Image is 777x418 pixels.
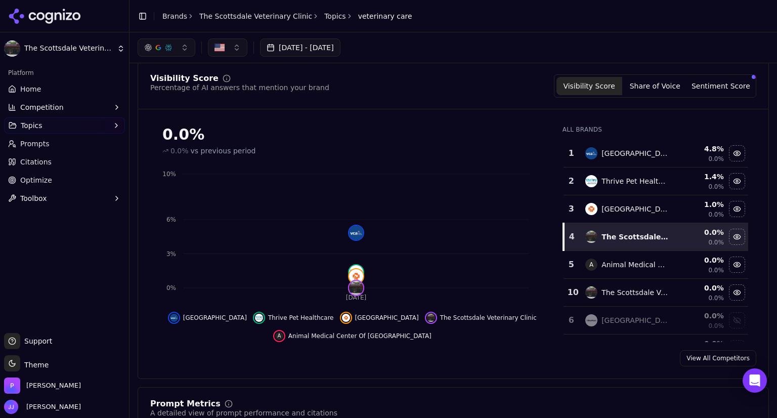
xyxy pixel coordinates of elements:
span: [PERSON_NAME] [22,402,81,411]
tr: 5AAnimal Medical Center Of [GEOGRAPHIC_DATA]0.0%0.0%Hide animal medical center of scottsdale data [564,251,748,279]
tr: 3banfield pet hospital[GEOGRAPHIC_DATA]1.0%0.0%Hide banfield pet hospital data [564,195,748,223]
tr: 0.0%Show chandler veterinary emergency & critical care data [564,335,748,362]
span: Home [20,84,41,94]
img: banfield pet hospital [342,314,350,322]
div: 5 [568,259,575,271]
div: 1.0 % [677,199,724,210]
img: vca animal hospitals [349,226,363,240]
div: Animal Medical Center Of [GEOGRAPHIC_DATA] [601,260,669,270]
img: thrive pet healthcare [585,175,597,187]
div: 2 [568,175,575,187]
a: Topics [324,11,346,21]
img: banfield pet hospital [349,269,363,283]
button: Hide the scottsdale veterinary clinic data [729,284,745,301]
a: Home [4,81,125,97]
button: Visibility Score [556,77,622,95]
img: thrive pet healthcare [255,314,263,322]
div: 0.0 % [677,339,724,349]
span: Thrive Pet Healthcare [268,314,334,322]
span: 0.0% [708,294,724,302]
span: 0.0% [170,146,189,156]
button: Share of Voice [622,77,688,95]
div: 0.0 % [677,227,724,237]
img: the scottsdale veterinary clinic [585,231,597,243]
div: [GEOGRAPHIC_DATA] [601,204,669,214]
div: 0.0 % [677,311,724,321]
button: Hide animal medical center of scottsdale data [273,330,431,342]
img: vca animal hospitals [170,314,178,322]
span: Competition [20,102,64,112]
div: 0.0 % [677,283,724,293]
span: Animal Medical Center Of [GEOGRAPHIC_DATA] [288,332,431,340]
span: Support [20,336,52,346]
div: 3 [568,203,575,215]
a: Brands [162,12,187,20]
a: Optimize [4,172,125,188]
span: Toolbox [20,193,47,203]
tspan: 0% [166,284,176,291]
button: Hide banfield pet hospital data [729,201,745,217]
div: [GEOGRAPHIC_DATA] [601,148,669,158]
div: Platform [4,65,125,81]
nav: breadcrumb [162,11,412,21]
div: All Brands [563,126,748,134]
tspan: 6% [166,216,176,223]
span: 0.0% [708,238,724,246]
div: The Scottsdale Veterinary Clinic [601,287,669,298]
span: 0.0% [708,266,724,274]
button: Toolbox [4,190,125,206]
span: vs previous period [191,146,256,156]
span: 0.0% [708,322,724,330]
a: Prompts [4,136,125,152]
div: Prompt Metrics [150,400,221,408]
div: 6 [568,314,575,326]
div: Open Intercom Messenger [743,368,767,393]
button: Hide thrive pet healthcare data [253,312,334,324]
div: Percentage of AI answers that mention your brand [150,82,329,93]
button: Hide banfield pet hospital data [340,312,419,324]
tr: 4the scottsdale veterinary clinicThe Scottsdale Veterinary Clinic0.0%0.0%Hide the scottsdale vete... [564,223,748,251]
button: Show chandler veterinary emergency & critical care data [729,340,745,356]
img: Perrill [4,378,20,394]
img: bluepearl pet hospital [585,314,597,326]
button: Hide animal medical center of scottsdale data [729,257,745,273]
span: Optimize [20,175,52,185]
span: Topics [21,120,42,131]
button: Competition [4,99,125,115]
div: Visibility Score [150,74,219,82]
img: the scottsdale veterinary clinic [349,281,363,295]
tr: 1vca animal hospitals[GEOGRAPHIC_DATA]4.8%0.0%Hide vca animal hospitals data [564,140,748,168]
span: [GEOGRAPHIC_DATA] [355,314,419,322]
button: Hide thrive pet healthcare data [729,173,745,189]
a: The Scottsdale Veterinary Clinic [199,11,312,21]
button: Show bluepearl pet hospital data [729,312,745,328]
button: Open organization switcher [4,378,81,394]
tspan: 3% [166,250,176,258]
div: [GEOGRAPHIC_DATA] [601,315,669,325]
tr: 10the scottsdale veterinary clinicThe Scottsdale Veterinary Clinic0.0%0.0%Hide the scottsdale vet... [564,279,748,307]
span: Theme [20,361,49,369]
tspan: 10% [162,171,176,178]
a: View All Competitors [680,350,756,366]
div: 4.8 % [677,144,724,154]
button: [DATE] - [DATE] [260,38,340,57]
span: 0.0% [708,183,724,191]
tspan: [DATE] [346,294,367,301]
div: A detailed view of prompt performance and citations [150,408,337,418]
button: Hide the scottsdale veterinary clinic data [729,229,745,245]
a: Citations [4,154,125,170]
div: 0.0% [162,126,542,144]
img: US [214,43,225,53]
span: A [585,259,597,271]
span: [GEOGRAPHIC_DATA] [183,314,247,322]
span: The Scottsdale Veterinary Clinic [440,314,537,322]
div: 1.4 % [677,172,724,182]
img: thrive pet healthcare [349,265,363,279]
span: The Scottsdale Veterinary Clinic [24,44,113,53]
span: A [275,332,283,340]
span: 0.0% [708,155,724,163]
img: Jen Jones [4,400,18,414]
div: 1 [568,147,575,159]
img: vca animal hospitals [585,147,597,159]
span: Citations [20,157,52,167]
